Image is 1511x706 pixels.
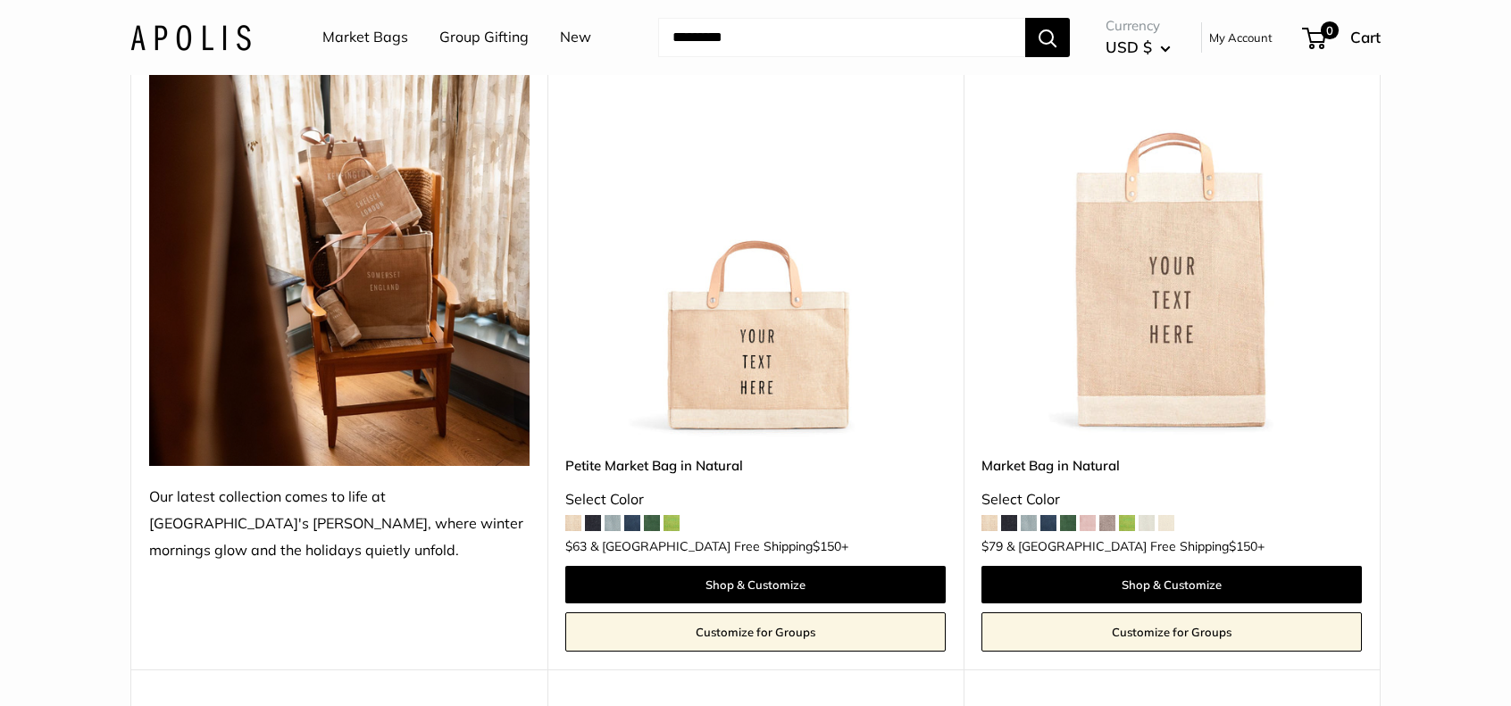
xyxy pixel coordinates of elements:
button: USD $ [1106,33,1171,62]
a: Market Bag in Natural [981,455,1362,476]
span: & [GEOGRAPHIC_DATA] Free Shipping + [1006,540,1265,552]
a: Petite Market Bag in NaturalPetite Market Bag in Natural [565,57,946,437]
span: USD $ [1106,37,1152,56]
span: $79 [981,538,1003,554]
a: Group Gifting [439,24,529,51]
span: & [GEOGRAPHIC_DATA] Free Shipping + [590,540,848,552]
img: Apolis [130,24,251,50]
span: $150 [813,538,841,554]
input: Search... [658,18,1025,57]
img: Market Bag in Natural [981,57,1362,437]
a: My Account [1209,27,1273,48]
a: Shop & Customize [565,566,946,603]
span: Currency [1106,13,1171,38]
a: 0 Cart [1304,23,1381,52]
a: Petite Market Bag in Natural [565,455,946,476]
div: Select Color [565,486,946,513]
img: Our latest collection comes to life at UK's Estelle Manor, where winter mornings glow and the hol... [149,57,530,466]
span: 0 [1321,21,1339,39]
img: Petite Market Bag in Natural [565,57,946,437]
a: Customize for Groups [981,612,1362,652]
a: Customize for Groups [565,612,946,652]
a: New [560,24,591,51]
span: Cart [1350,28,1381,46]
button: Search [1025,18,1070,57]
a: Market Bag in NaturalMarket Bag in Natural [981,57,1362,437]
span: $150 [1229,538,1257,554]
a: Shop & Customize [981,566,1362,603]
div: Select Color [981,486,1362,513]
a: Market Bags [322,24,408,51]
span: $63 [565,538,587,554]
div: Our latest collection comes to life at [GEOGRAPHIC_DATA]'s [PERSON_NAME], where winter mornings g... [149,484,530,564]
